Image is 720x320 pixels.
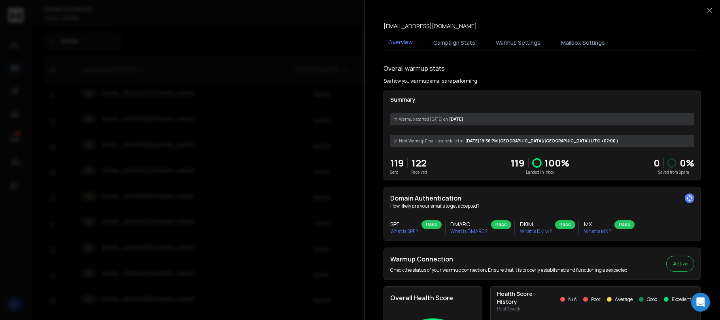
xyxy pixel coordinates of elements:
div: Open Intercom Messenger [691,293,710,312]
button: Warmup Settings [491,34,545,51]
button: Overview [384,34,418,52]
p: Landed in Inbox [511,169,570,175]
h3: DKIM [520,220,552,228]
p: What is MX ? [584,228,611,235]
h3: SPF [390,220,418,228]
p: What is DKIM ? [520,228,552,235]
p: Poor [591,296,601,303]
p: Past 1 week [497,306,544,312]
div: Pass [555,220,575,229]
p: 119 [390,157,404,169]
p: 100 % [545,157,570,169]
div: Pass [614,220,635,229]
div: Pass [421,220,442,229]
h3: MX [584,220,611,228]
div: [DATE] 19:36 PM [GEOGRAPHIC_DATA]/[GEOGRAPHIC_DATA] (UTC +07:00 ) [390,135,694,147]
h2: Overall Health Score [390,293,476,303]
p: Average [615,296,633,303]
p: 122 [411,157,427,169]
button: Active [666,256,694,272]
span: Warmup started [DATE] on [399,116,448,122]
span: Next Warmup Email is scheduled at [399,138,464,144]
p: How likely are your emails to get accepted? [390,203,694,209]
p: See how you warmup emails are performing [384,78,477,84]
h2: Warmup Connection [390,254,629,264]
p: Good [647,296,658,303]
button: Campaign Stats [429,34,480,51]
p: Health Score History [497,290,544,306]
h2: Domain Authentication [390,193,694,203]
p: Received [411,169,427,175]
strong: 0 [654,156,660,169]
p: 0 % [680,157,694,169]
h3: DMARC [450,220,488,228]
p: What is DMARC ? [450,228,488,235]
p: What is SPF ? [390,228,418,235]
p: Check the status of your warmup connection. Ensure that it is properly established and functionin... [390,267,629,273]
p: [EMAIL_ADDRESS][DOMAIN_NAME] [384,22,477,30]
p: Sent [390,169,404,175]
div: Pass [491,220,511,229]
button: Mailbox Settings [556,34,610,51]
div: [DATE] [390,113,694,125]
p: Excellent [672,296,691,303]
h1: Overall warmup stats [384,64,445,73]
p: Summary [390,96,694,104]
p: 119 [511,157,525,169]
p: Saved from Spam [654,169,694,175]
p: N/A [568,296,577,303]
